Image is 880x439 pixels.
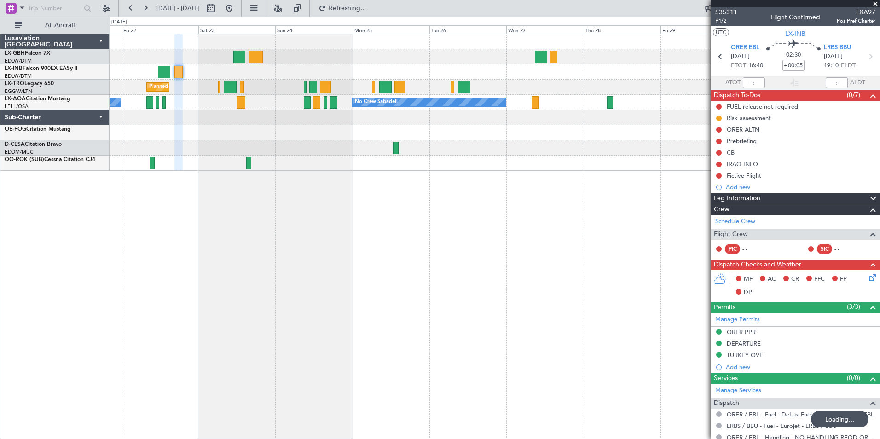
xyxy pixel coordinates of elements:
span: ELDT [841,61,856,70]
a: LX-TROLegacy 650 [5,81,54,87]
div: DEPARTURE [727,340,761,347]
input: Trip Number [28,1,81,15]
a: LX-INBFalcon 900EX EASy II [5,66,77,71]
div: Planned Maint [GEOGRAPHIC_DATA] ([GEOGRAPHIC_DATA]) [149,80,294,94]
a: OO-ROK (SUB)Cessna Citation CJ4 [5,157,95,162]
div: Risk assessment [727,114,771,122]
span: DP [744,288,752,297]
div: Fri 29 [660,25,737,34]
span: Crew [714,204,729,215]
span: D-CESA [5,142,25,147]
a: EDLW/DTM [5,58,32,64]
span: Flight Crew [714,229,748,240]
button: Refreshing... [314,1,370,16]
span: [DATE] - [DATE] [156,4,200,12]
span: All Aircraft [24,22,97,29]
span: FFC [814,275,825,284]
span: LX-AOA [5,96,26,102]
span: Dispatch To-Dos [714,90,760,101]
div: TURKEY OVF [727,351,763,359]
a: EDLW/DTM [5,73,32,80]
span: [DATE] [731,52,750,61]
span: OO-ROK (SUB) [5,157,44,162]
div: Prebriefing [727,137,757,145]
span: FP [840,275,847,284]
a: Manage Services [715,386,761,395]
div: Mon 25 [353,25,429,34]
div: SIC [817,244,832,254]
span: LX-INB [5,66,23,71]
span: LX-INB [785,29,805,39]
span: P1/2 [715,17,737,25]
span: Refreshing... [328,5,367,12]
div: PIC [725,244,740,254]
a: Manage Permits [715,315,760,324]
span: LRBS BBU [824,43,851,52]
a: ORER / EBL - Fuel - DeLux Fuel via WFS - ORER / EBL [727,410,874,418]
div: Add new [726,183,875,191]
span: (0/7) [847,90,860,100]
a: LRBS / BBU - Fuel - Eurojet - LRBS / BBU [727,422,837,430]
span: OE-FOG [5,127,26,132]
div: Flight Confirmed [770,12,820,22]
a: D-CESACitation Bravo [5,142,62,147]
span: CR [791,275,799,284]
span: 16:40 [748,61,763,70]
span: ORER EBL [731,43,759,52]
div: FUEL release not required [727,103,798,110]
a: OE-FOGCitation Mustang [5,127,71,132]
span: AC [768,275,776,284]
span: Pos Pref Charter [837,17,875,25]
div: Tue 26 [429,25,506,34]
div: Fictive Flight [727,172,761,179]
div: Loading... [811,411,868,427]
span: ATOT [725,78,741,87]
span: Permits [714,302,735,313]
span: 19:10 [824,61,839,70]
div: - - [834,245,855,253]
span: Dispatch Checks and Weather [714,260,801,270]
div: - - [742,245,763,253]
div: No Crew Sabadell [355,95,398,109]
div: CB [727,149,735,156]
a: Schedule Crew [715,217,755,226]
span: Leg Information [714,193,760,204]
div: Thu 28 [584,25,660,34]
span: Services [714,373,738,384]
div: ORER ALTN [727,126,759,133]
span: 02:30 [786,51,801,60]
button: All Aircraft [10,18,100,33]
a: LX-GBHFalcon 7X [5,51,50,56]
span: MF [744,275,753,284]
span: ETOT [731,61,746,70]
div: Add new [726,363,875,371]
a: EGGW/LTN [5,88,32,95]
a: EDDM/MUC [5,149,34,156]
span: 535311 [715,7,737,17]
a: LELL/QSA [5,103,29,110]
div: Sat 23 [198,25,275,34]
a: LX-AOACitation Mustang [5,96,70,102]
input: --:-- [743,77,765,88]
div: Fri 22 [122,25,198,34]
span: Dispatch [714,398,739,409]
div: Wed 27 [506,25,583,34]
span: (3/3) [847,302,860,312]
span: LX-GBH [5,51,25,56]
div: [DATE] [111,18,127,26]
span: ALDT [850,78,865,87]
div: ORER PPR [727,328,756,336]
span: LX-TRO [5,81,24,87]
span: LXA97 [837,7,875,17]
div: IRAQ INFO [727,160,758,168]
div: Sun 24 [275,25,352,34]
span: (0/0) [847,373,860,383]
button: UTC [713,28,729,36]
span: [DATE] [824,52,843,61]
